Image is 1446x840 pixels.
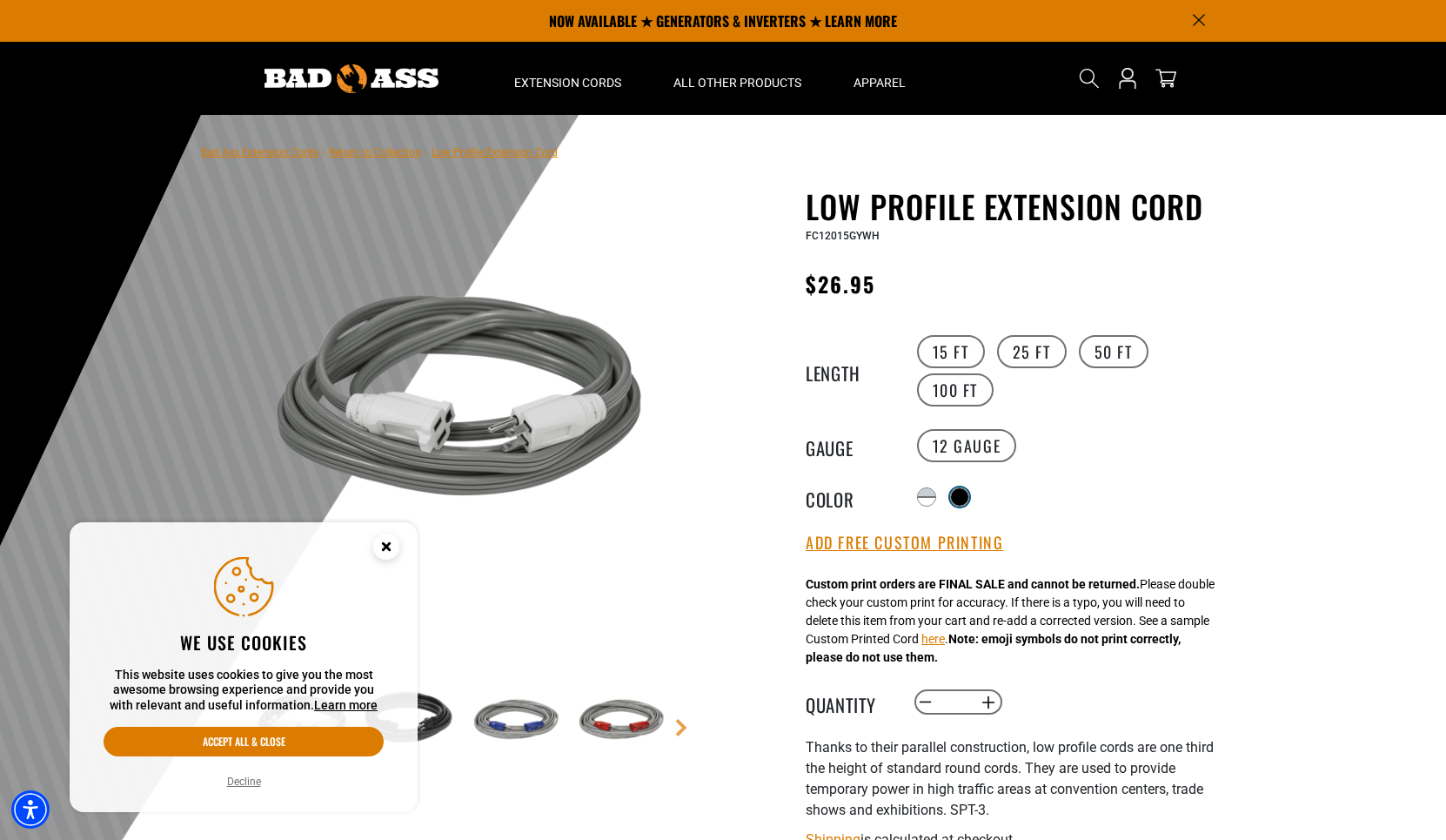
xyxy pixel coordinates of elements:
[222,773,266,790] button: Decline
[806,230,880,242] span: FC12015GYWH
[997,335,1067,368] label: 25 FT
[514,75,621,91] span: Extension Cords
[11,790,50,829] div: Accessibility Menu
[104,631,384,654] h2: We use cookies
[917,429,1017,462] label: 12 Gauge
[917,335,985,368] label: 15 FT
[806,691,893,714] label: Quantity
[463,670,564,771] img: Grey & Blue
[355,522,418,576] button: Close this option
[806,575,1215,667] div: Please double check your custom print for accuracy. If there is a typo, you will need to delete t...
[322,146,325,158] span: ›
[314,698,378,712] a: This website uses cookies to give you the most awesome browsing experience and provide you with r...
[806,534,1003,553] button: Add Free Custom Printing
[432,146,558,158] span: Low Profile Extension Cord
[488,42,647,115] summary: Extension Cords
[568,670,669,771] img: grey & red
[425,146,428,158] span: ›
[104,668,384,714] p: This website uses cookies to give you the most awesome browsing experience and provide you with r...
[806,188,1232,225] h1: Low Profile Extension Cord
[264,64,438,93] img: Bad Ass Extension Cords
[917,373,994,407] label: 100 FT
[806,434,893,457] legend: Gauge
[1075,64,1103,92] summary: Search
[201,146,318,158] a: Bad Ass Extension Cords
[673,719,690,736] a: Next
[329,146,421,158] a: Return to Collection
[1114,42,1141,115] a: Open this option
[252,192,672,611] img: grey & white
[1152,68,1180,89] a: cart
[70,522,418,813] aside: Cookie Consent
[806,486,893,508] legend: Color
[921,630,945,648] button: here
[806,268,875,299] span: $26.95
[201,141,558,162] nav: breadcrumbs
[806,632,1181,664] strong: Note: emoji symbols do not print correctly, please do not use them.
[673,75,801,91] span: All Other Products
[1079,335,1148,368] label: 50 FT
[806,360,893,382] legend: Length
[104,727,384,756] button: Accept all & close
[827,42,932,115] summary: Apparel
[806,737,1232,821] p: Thanks to their parallel construction, low profile cords are one third the height of standard rou...
[806,577,1140,591] strong: Custom print orders are FINAL SALE and cannot be returned.
[647,42,827,115] summary: All Other Products
[854,75,906,91] span: Apparel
